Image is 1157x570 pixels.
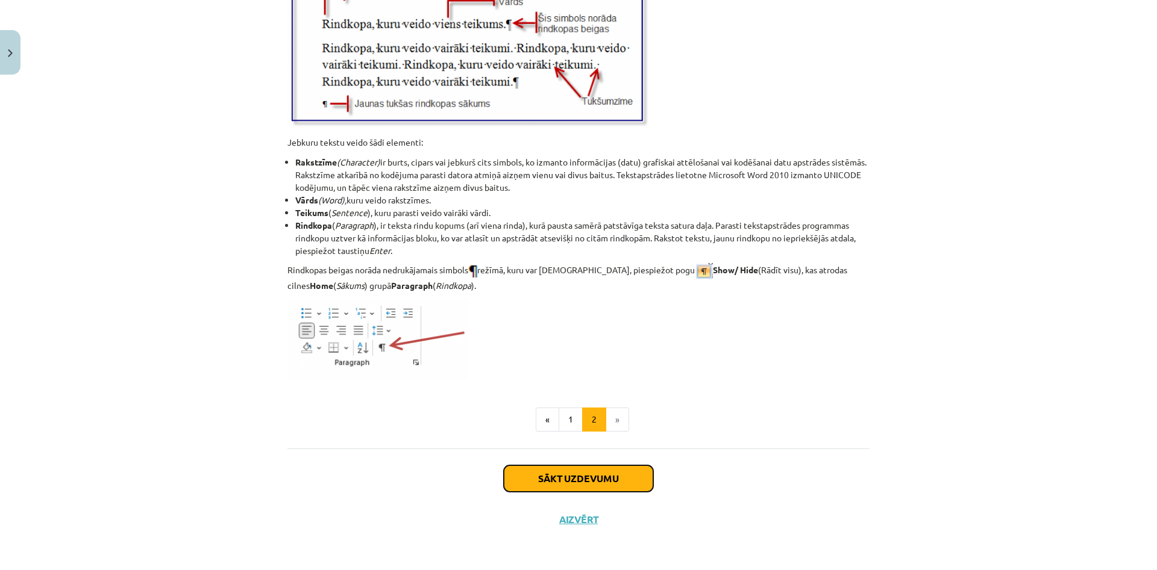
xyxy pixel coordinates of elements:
[713,265,758,276] b: Show/ Hide
[391,280,433,291] b: Paragraph
[295,156,337,167] b: Rakstzīme
[369,245,390,256] i: Enter
[504,465,653,492] button: Sākt uzdevumu
[287,407,870,432] nav: Page navigation example
[295,207,328,218] b: Teikums
[536,407,559,432] button: «
[295,194,870,206] li: kuru veido rakstzīmes.
[335,220,374,231] i: Paragraph
[337,156,380,167] i: (Character)
[295,206,870,219] li: ( ), kuru parasti veido vairāki vārdi.
[556,513,601,525] button: Aizvērt
[295,156,870,194] li: ir burts, cipars vai jebkurš cits simbols, ko izmanto informācijas (datu) grafiskai attēlošanai v...
[318,194,346,205] i: (Word),
[295,194,318,205] b: Vārds
[336,280,365,291] i: Sākums
[287,263,870,292] p: Rindkopas beigas norāda nedrukājamais simbols režīmā, kuru var [DEMOGRAPHIC_DATA], piespiežot pog...
[295,220,332,231] b: Rindkopa
[331,207,368,218] i: Sentence
[582,407,606,432] button: 2
[287,136,870,149] p: Jebkuru tekstu veido šādi elementi:
[310,280,333,291] b: Home
[295,219,870,257] li: ( ), ir teksta rindu kopums (arī viena rinda), kurā pausta samērā patstāvīga teksta satura daļa. ...
[436,280,471,291] i: Rindkopa
[8,49,13,57] img: icon-close-lesson-0947bae3869378f0d4975bcd49f059093ad1ed9edebbc8119c70593378902aed.svg
[559,407,583,432] button: 1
